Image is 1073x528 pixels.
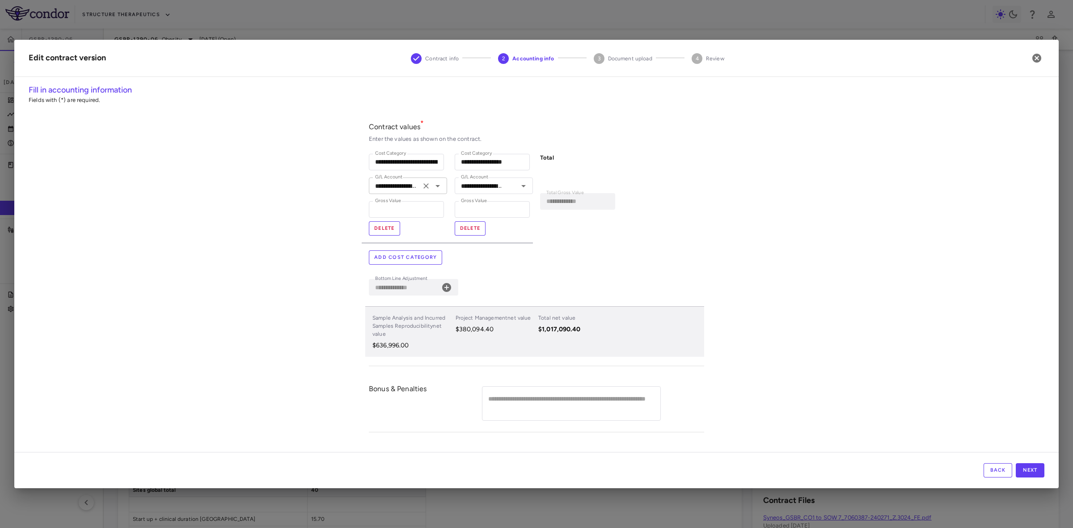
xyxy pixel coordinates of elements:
h6: Total [540,154,619,162]
p: Sample Analysis and Incurred Samples Reproducibility net value [372,314,452,338]
label: G/L Account [461,173,488,181]
button: Open [517,180,530,192]
button: Contract info [404,42,466,75]
p: $636,996.00 [372,342,452,350]
label: Cost Category [375,150,406,157]
text: 2 [502,55,505,62]
label: Cost Category [461,150,492,157]
label: Total Gross Value [546,189,584,197]
button: Next [1016,463,1044,477]
h6: Fill in accounting information [29,84,1044,96]
span: Accounting info [512,55,554,63]
p: $380,094.40 [456,325,535,334]
div: Enter the values as shown on the contract. [369,135,704,143]
p: $1,017,090.40 [538,325,590,334]
p: Total net value [538,314,590,322]
label: Gross Value [375,197,401,205]
p: Fields with (*) are required. [29,96,1044,104]
div: Bonus & Penalties [369,384,481,423]
button: Accounting info [491,42,561,75]
button: Delete [369,221,400,236]
p: Contract values [369,122,704,131]
button: Clear [420,180,432,192]
label: G/L Account [375,173,402,181]
label: Bottom Line Adjustment [375,275,427,283]
span: Contract info [425,55,459,63]
div: Edit contract version [29,52,106,64]
button: Open [431,180,444,192]
label: Gross Value [461,197,487,205]
button: Back [984,463,1012,477]
button: Delete [455,221,486,236]
button: Add cost category [369,250,442,265]
p: Project Management net value [456,314,535,322]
